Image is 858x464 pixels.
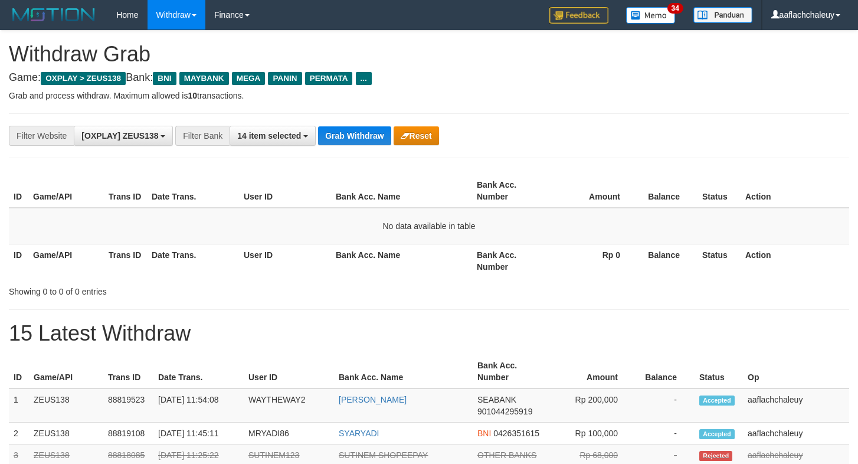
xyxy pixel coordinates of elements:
[9,6,99,24] img: MOTION_logo.png
[636,423,695,445] td: -
[493,429,539,438] span: Copy 0426351615 to clipboard
[9,423,29,445] td: 2
[638,174,697,208] th: Balance
[472,244,548,277] th: Bank Acc. Number
[547,355,636,388] th: Amount
[549,7,608,24] img: Feedback.jpg
[331,174,472,208] th: Bank Acc. Name
[695,355,743,388] th: Status
[103,388,153,423] td: 88819523
[237,131,301,140] span: 14 item selected
[104,174,147,208] th: Trans ID
[9,72,849,84] h4: Game: Bank:
[638,244,697,277] th: Balance
[29,423,103,445] td: ZEUS138
[41,72,126,85] span: OXPLAY > ZEUS138
[741,174,849,208] th: Action
[697,244,741,277] th: Status
[188,91,197,100] strong: 10
[699,429,735,439] span: Accepted
[699,451,732,461] span: Rejected
[331,244,472,277] th: Bank Acc. Name
[9,208,849,244] td: No data available in table
[356,72,372,85] span: ...
[9,355,29,388] th: ID
[147,174,239,208] th: Date Trans.
[153,388,244,423] td: [DATE] 11:54:08
[477,429,491,438] span: BNI
[473,355,547,388] th: Bank Acc. Number
[74,126,173,146] button: [OXPLAY] ZEUS138
[743,355,849,388] th: Op
[318,126,391,145] button: Grab Withdraw
[179,72,229,85] span: MAYBANK
[175,126,230,146] div: Filter Bank
[239,244,331,277] th: User ID
[339,429,379,438] a: SYARYADI
[153,355,244,388] th: Date Trans.
[636,388,695,423] td: -
[29,355,103,388] th: Game/API
[9,244,28,277] th: ID
[667,3,683,14] span: 34
[9,322,849,345] h1: 15 Latest Withdraw
[232,72,266,85] span: MEGA
[699,396,735,406] span: Accepted
[9,90,849,102] p: Grab and process withdraw. Maximum allowed is transactions.
[230,126,316,146] button: 14 item selected
[103,355,153,388] th: Trans ID
[147,244,239,277] th: Date Trans.
[268,72,302,85] span: PANIN
[244,388,334,423] td: WAYTHEWAY2
[741,244,849,277] th: Action
[239,174,331,208] th: User ID
[153,423,244,445] td: [DATE] 11:45:11
[28,244,104,277] th: Game/API
[547,388,636,423] td: Rp 200,000
[9,126,74,146] div: Filter Website
[9,388,29,423] td: 1
[743,423,849,445] td: aaflachchaleuy
[548,244,638,277] th: Rp 0
[9,43,849,66] h1: Withdraw Grab
[28,174,104,208] th: Game/API
[334,355,473,388] th: Bank Acc. Name
[636,355,695,388] th: Balance
[743,388,849,423] td: aaflachchaleuy
[29,388,103,423] td: ZEUS138
[153,72,176,85] span: BNI
[9,281,349,298] div: Showing 0 to 0 of 0 entries
[472,174,548,208] th: Bank Acc. Number
[548,174,638,208] th: Amount
[81,131,158,140] span: [OXPLAY] ZEUS138
[244,355,334,388] th: User ID
[305,72,353,85] span: PERMATA
[244,423,334,445] td: MRYADI86
[697,174,741,208] th: Status
[477,395,516,404] span: SEABANK
[693,7,752,23] img: panduan.png
[626,7,676,24] img: Button%20Memo.svg
[104,244,147,277] th: Trans ID
[477,407,532,416] span: Copy 901044295919 to clipboard
[9,174,28,208] th: ID
[477,450,536,460] span: OTHER BANKS
[394,126,439,145] button: Reset
[339,395,407,404] a: [PERSON_NAME]
[339,450,428,460] a: SUTINEM SHOPEEPAY
[547,423,636,445] td: Rp 100,000
[103,423,153,445] td: 88819108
